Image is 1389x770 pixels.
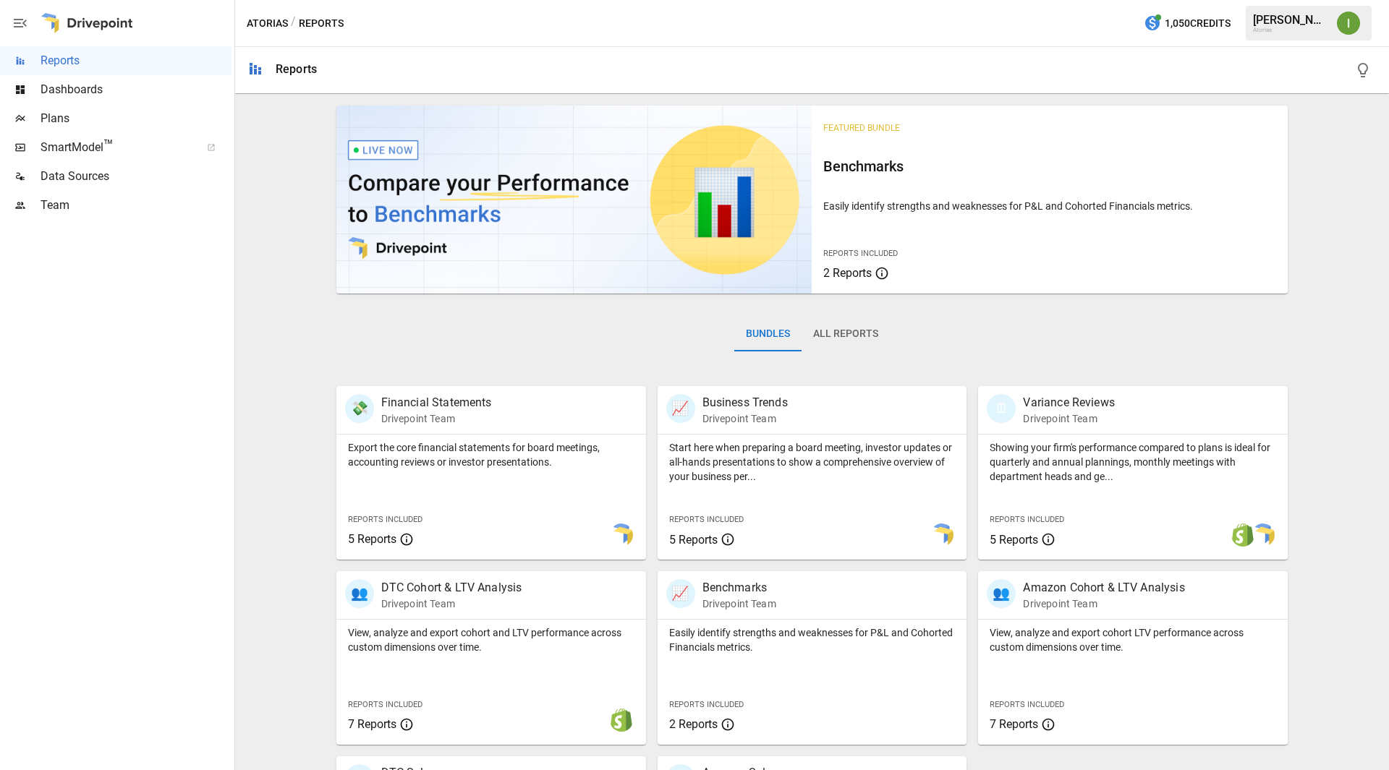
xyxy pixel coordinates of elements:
[823,249,898,258] span: Reports Included
[987,579,1016,608] div: 👥
[666,579,695,608] div: 📈
[990,700,1064,709] span: Reports Included
[345,579,374,608] div: 👥
[823,123,900,133] span: Featured Bundle
[823,199,1276,213] p: Easily identify strengths and weaknesses for P&L and Cohorted Financials metrics.
[247,14,288,33] button: Atorias
[381,394,492,411] p: Financial Statements
[103,137,114,155] span: ™
[348,515,422,524] span: Reports Included
[987,394,1016,423] div: 🗓
[1337,12,1360,35] img: Ivonne Vazquez
[381,411,492,426] p: Drivepoint Team
[669,717,718,731] span: 2 Reports
[291,14,296,33] div: /
[990,717,1038,731] span: 7 Reports
[990,533,1038,547] span: 5 Reports
[990,440,1276,484] p: Showing your firm's performance compared to plans is ideal for quarterly and annual plannings, mo...
[336,106,812,294] img: video thumbnail
[1328,3,1369,43] button: Ivonne Vazquez
[41,197,231,214] span: Team
[1253,27,1328,33] div: Atorias
[669,440,956,484] p: Start here when preparing a board meeting, investor updates or all-hands presentations to show a ...
[610,523,633,547] img: smart model
[930,523,953,547] img: smart model
[669,700,744,709] span: Reports Included
[348,700,422,709] span: Reports Included
[823,266,872,280] span: 2 Reports
[41,139,191,156] span: SmartModel
[381,579,522,596] p: DTC Cohort & LTV Analysis
[702,596,776,611] p: Drivepoint Team
[990,515,1064,524] span: Reports Included
[348,532,396,546] span: 5 Reports
[1023,579,1184,596] p: Amazon Cohort & LTV Analysis
[1253,13,1328,27] div: [PERSON_NAME]
[381,596,522,611] p: Drivepoint Team
[348,440,634,469] p: Export the core financial statements for board meetings, accounting reviews or investor presentat...
[276,62,317,76] div: Reports
[1138,10,1236,37] button: 1,050Credits
[823,155,1276,178] h6: Benchmarks
[1023,411,1114,426] p: Drivepoint Team
[41,52,231,69] span: Reports
[1165,14,1231,33] span: 1,050 Credits
[41,110,231,127] span: Plans
[990,625,1276,654] p: View, analyze and export cohort LTV performance across custom dimensions over time.
[41,81,231,98] span: Dashboards
[1023,394,1114,411] p: Variance Reviews
[666,394,695,423] div: 📈
[348,625,634,654] p: View, analyze and export cohort and LTV performance across custom dimensions over time.
[669,533,718,547] span: 5 Reports
[669,625,956,654] p: Easily identify strengths and weaknesses for P&L and Cohorted Financials metrics.
[345,394,374,423] div: 💸
[1023,596,1184,611] p: Drivepoint Team
[610,709,633,732] img: shopify
[702,579,776,596] p: Benchmarks
[669,515,744,524] span: Reports Included
[702,394,788,411] p: Business Trends
[734,317,802,351] button: Bundles
[802,317,890,351] button: All Reports
[41,168,231,185] span: Data Sources
[1231,523,1254,547] img: shopify
[1252,523,1275,547] img: smart model
[702,411,788,426] p: Drivepoint Team
[348,717,396,731] span: 7 Reports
